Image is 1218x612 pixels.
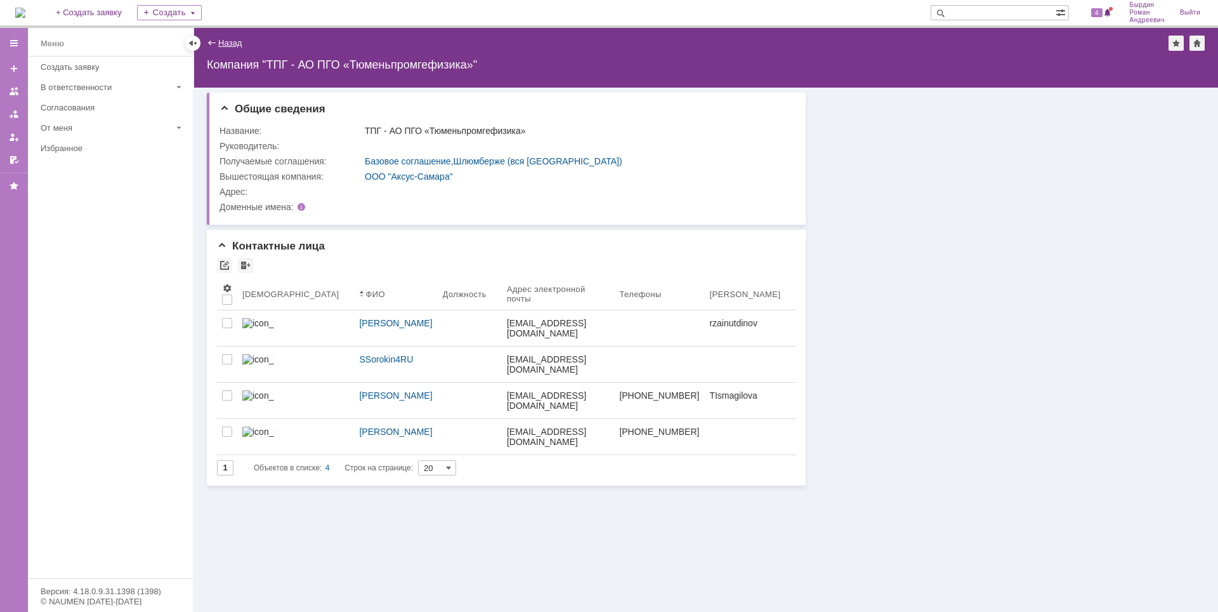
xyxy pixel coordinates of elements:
[4,104,24,124] a: Заявки в моей ответственности
[41,62,185,72] div: Создать заявку
[365,156,787,166] div: ,
[1091,8,1103,17] span: 4
[254,463,322,472] span: Объектов в списке:
[704,310,796,346] a: rzainutdinov
[619,427,699,437] div: [PHONE_NUMBER]
[242,289,339,299] div: [DEMOGRAPHIC_DATA]
[4,127,24,147] a: Мои заявки
[507,354,609,375] div: [EMAIL_ADDRESS][DOMAIN_NAME]
[15,8,25,18] a: Перейти на домашнюю страницу
[704,383,796,418] a: TIsmagilova
[242,354,274,364] img: icon_vit_uslug_mini11.png
[41,83,171,92] div: В ответственности
[185,36,200,51] div: Скрыть меню
[237,419,354,455] a: icon_vit_uslug_mini11.png
[709,289,780,299] div: [PERSON_NAME]
[219,171,362,182] div: Вышестоящая компания:
[238,258,253,273] div: Просмотреть архив
[1056,6,1068,18] span: Расширенный поиск
[41,143,171,153] div: Избранное
[354,310,437,346] a: [PERSON_NAME]
[325,460,330,476] div: 4
[502,310,614,346] a: [EMAIL_ADDRESS][DOMAIN_NAME]
[359,318,432,328] div: [PERSON_NAME]
[614,278,704,310] th: Телефоны
[4,81,24,102] a: Заявки на командах
[219,103,325,115] span: Общие сведения
[709,318,790,328] div: rzainutdinov
[219,156,362,166] div: Получаемые соглашения:
[507,390,609,411] div: [EMAIL_ADDRESS][DOMAIN_NAME]
[219,202,347,212] div: Доменные имена:
[502,347,614,382] a: [EMAIL_ADDRESS][DOMAIN_NAME]
[242,318,274,328] img: icon_vit_uslug_mini11.png
[1189,36,1205,51] div: Сделать домашней страницей
[365,156,451,166] a: Базовое соглашение
[36,98,190,117] a: Согласования
[242,390,274,401] img: icon_vit_uslug_mini11.png
[41,597,180,606] div: © NAUMEN [DATE]-[DATE]
[237,278,354,310] th: [DEMOGRAPHIC_DATA]
[36,57,190,77] a: Создать заявку
[619,390,699,401] div: [PHONE_NUMBER]
[218,38,242,48] a: Назад
[704,278,796,310] th: [PERSON_NAME]
[614,383,704,418] a: [PHONE_NUMBER]
[217,258,232,273] div: Скопировать ссылку на список
[4,58,24,79] a: Создать заявку
[242,427,274,437] img: icon_vit_uslug_mini11.png
[443,289,487,299] div: Должность
[217,240,325,252] span: Контактные лица
[137,5,202,20] div: Создать
[709,390,790,401] div: TIsmagilova
[41,123,171,133] div: От меня
[507,318,609,338] div: [EMAIL_ADDRESS][DOMAIN_NAME]
[502,278,614,310] th: Адрес электронной почты
[454,156,622,166] a: Шлюмберже (вся [GEOGRAPHIC_DATA])
[502,419,614,455] a: [EMAIL_ADDRESS][DOMAIN_NAME]
[222,283,232,293] span: Настройки
[237,347,354,382] a: icon_vit_uslug_mini11.png
[41,36,64,51] div: Меню
[354,278,437,310] th: ФИО
[614,419,704,455] a: [PHONE_NUMBER]
[237,310,354,346] a: icon_vit_uslug_mini11.png
[365,289,385,299] div: ФИО
[1130,17,1165,24] span: Андреевич
[219,187,362,197] div: Адрес:
[219,126,362,136] div: Название:
[15,8,25,18] img: logo
[1169,36,1184,51] div: Добавить в избранное
[354,383,437,418] a: [PERSON_NAME]
[219,141,362,151] div: Руководитель:
[1130,9,1165,17] span: Роман
[237,383,354,418] a: icon_vit_uslug_mini11.png
[619,289,661,299] div: Телефоны
[254,460,413,476] i: Строк на странице:
[365,126,787,136] div: ТПГ - АО ПГО «Тюменьпромгефизика»
[207,58,1205,71] div: Компания "ТПГ - АО ПГО «Тюменьпромгефизика»"
[4,150,24,170] a: Мои согласования
[507,284,599,303] div: Адрес электронной почты
[438,278,502,310] th: Должность
[41,103,185,112] div: Согласования
[41,587,180,595] div: Версия: 4.18.0.9.31.1398 (1398)
[359,390,432,401] div: [PERSON_NAME]
[354,419,437,455] a: [PERSON_NAME]
[365,171,453,182] a: ООО "Аксус-Самара"
[359,427,432,437] div: [PERSON_NAME]
[1130,1,1165,9] span: Бырдин
[502,383,614,418] a: [EMAIL_ADDRESS][DOMAIN_NAME]
[359,354,432,364] div: SSorokin4RU
[507,427,609,447] div: [EMAIL_ADDRESS][DOMAIN_NAME]
[354,347,437,382] a: SSorokin4RU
